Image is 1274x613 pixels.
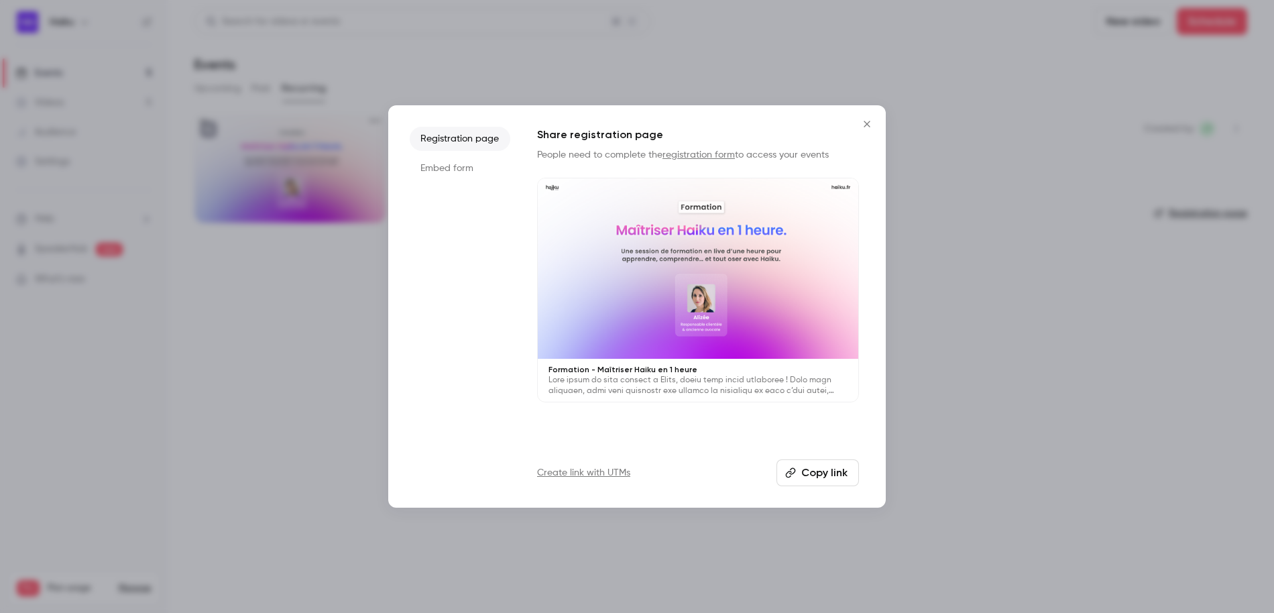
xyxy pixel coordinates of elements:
[548,364,848,375] p: Formation - Maîtriser Haiku en 1 heure
[662,150,735,160] a: registration form
[537,178,859,402] a: Formation - Maîtriser Haiku en 1 heureLore ipsum do sita consect a Elits, doeiu temp incid utlabo...
[548,375,848,396] p: Lore ipsum do sita consect a Elits, doeiu temp incid utlaboree ! Dolo magn aliquaen, admi veni qu...
[537,466,630,480] a: Create link with UTMs
[537,127,859,143] h1: Share registration page
[537,148,859,162] p: People need to complete the to access your events
[410,156,510,180] li: Embed form
[410,127,510,151] li: Registration page
[854,111,880,137] button: Close
[776,459,859,486] button: Copy link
